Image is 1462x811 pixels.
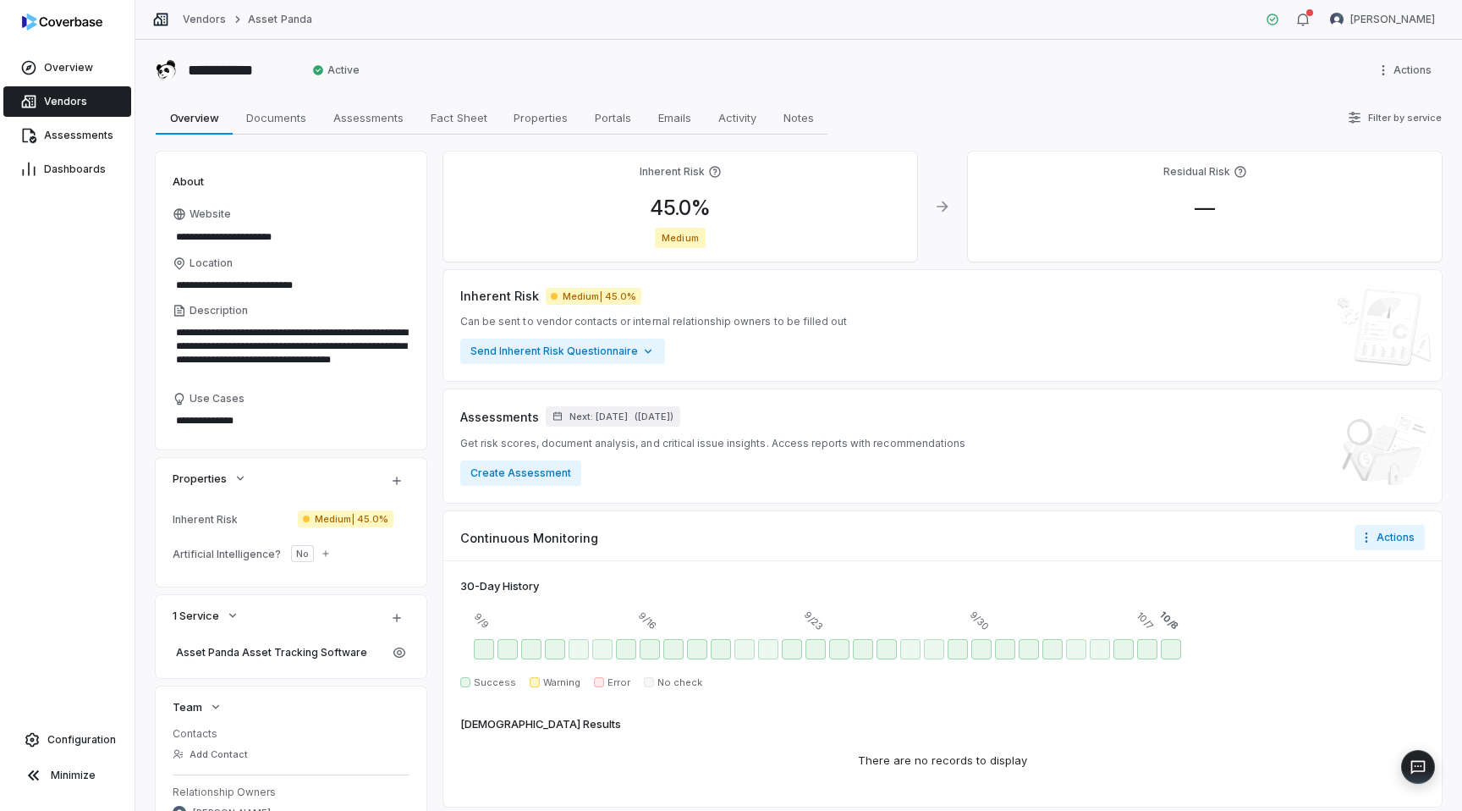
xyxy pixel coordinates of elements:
[657,676,702,689] span: No check
[1113,639,1134,659] div: Oct 6 - Success
[474,676,516,689] span: Success
[474,639,494,659] div: Sep 9 - Success
[507,107,574,129] span: Properties
[44,163,106,176] span: Dashboards
[298,510,393,527] span: Medium | 45.0%
[173,699,202,714] span: Team
[569,639,589,659] div: Sep 13 - Success
[829,639,849,659] div: Sep 24 - Success
[687,639,707,659] div: Sep 18 - Success
[1181,196,1228,220] span: —
[424,107,494,129] span: Fact Sheet
[168,692,228,722] button: Team
[663,639,684,659] div: Sep 17 - Success
[1137,639,1157,659] div: Yesterday - Success
[3,52,131,83] a: Overview
[995,639,1015,659] div: Oct 1 - Success
[616,639,636,659] div: Sep 15 - Success
[1042,639,1063,659] div: Oct 3 - Success
[1355,525,1425,550] button: Actions
[44,129,113,142] span: Assessments
[7,759,128,792] button: Minimize
[173,273,409,297] input: Location
[592,639,613,659] div: Sep 14 - Success
[497,639,518,659] div: Sep 10 - Success
[471,610,492,632] span: 9/9
[460,339,665,364] button: Send Inherent Risk Questionnaire
[1134,610,1156,632] span: 10/7
[637,196,724,220] span: 45.0 %
[22,14,102,30] img: logo-D7KZi-bG.svg
[163,107,226,129] span: Overview
[1090,639,1110,659] div: Oct 5 - Success
[1371,58,1442,83] button: More actions
[460,437,965,450] span: Get risk scores, document analysis, and critical issue insights. Access reports with recommendations
[460,287,539,305] span: Inherent Risk
[640,165,705,179] h4: Inherent Risk
[168,739,253,770] button: Add Contact
[460,315,847,328] span: Can be sent to vendor contacts or internal relationship owners to be filled out
[543,676,580,689] span: Warning
[173,471,227,486] span: Properties
[758,639,778,659] div: Sep 21 - Success
[801,609,826,633] span: 9/23
[1320,7,1445,32] button: Mike Phillips avatar[PERSON_NAME]
[460,408,539,426] span: Assessments
[239,107,313,129] span: Documents
[460,716,621,733] div: [DEMOGRAPHIC_DATA] Results
[168,600,245,631] button: 1 Service
[948,639,968,659] div: Sep 29 - Success
[1343,102,1447,133] button: Filter by service
[460,461,581,486] button: Create Assessment
[1161,639,1181,659] div: Today - Success
[173,548,284,560] div: Artificial Intelligence?
[569,411,628,423] span: Next: [DATE]
[838,732,1047,790] div: There are no records to display
[190,304,248,317] span: Description
[3,120,131,151] a: Assessments
[1157,609,1180,632] span: 10/8
[173,321,409,385] textarea: Description
[44,95,87,108] span: Vendors
[168,463,252,494] button: Properties
[173,513,291,526] div: Inherent Risk
[173,409,409,433] textarea: Use Cases
[853,639,873,659] div: Sep 25 - Success
[971,639,992,659] div: Sep 30 - Success
[1350,13,1435,26] span: [PERSON_NAME]
[711,639,731,659] div: Sep 19 - Success
[651,107,698,129] span: Emails
[47,733,116,747] span: Configuration
[521,639,541,659] div: Sep 11 - Success
[1330,13,1344,26] img: Mike Phillips avatar
[173,608,219,623] span: 1 Service
[3,154,131,185] a: Dashboards
[777,107,821,129] span: Notes
[296,547,309,560] span: No
[460,578,539,595] div: 30 -Day History
[1163,165,1230,179] h4: Residual Risk
[640,639,660,659] div: Sep 16 - Success
[1066,639,1086,659] div: Oct 4 - Success
[1019,639,1039,659] div: Oct 2 - Success
[805,639,826,659] div: Sep 23 - Success
[44,61,93,74] span: Overview
[312,63,360,77] span: Active
[734,639,755,659] div: Sep 20 - Success
[877,639,897,659] div: Sep 26 - Success
[924,639,944,659] div: Sep 28 - Success
[900,639,921,659] div: Sep 27 - Success
[190,392,245,405] span: Use Cases
[51,769,96,782] span: Minimize
[545,639,565,659] div: Sep 12 - Success
[248,13,311,26] a: Asset Panda
[7,725,128,755] a: Configuration
[712,107,763,129] span: Activity
[183,13,226,26] a: Vendors
[655,228,705,248] span: Medium
[173,641,386,665] a: Asset Panda Asset Tracking Software
[176,646,382,659] span: Asset Panda Asset Tracking Software
[966,608,992,633] span: 9/30
[546,406,680,427] button: Next: [DATE]([DATE])
[327,107,410,129] span: Assessments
